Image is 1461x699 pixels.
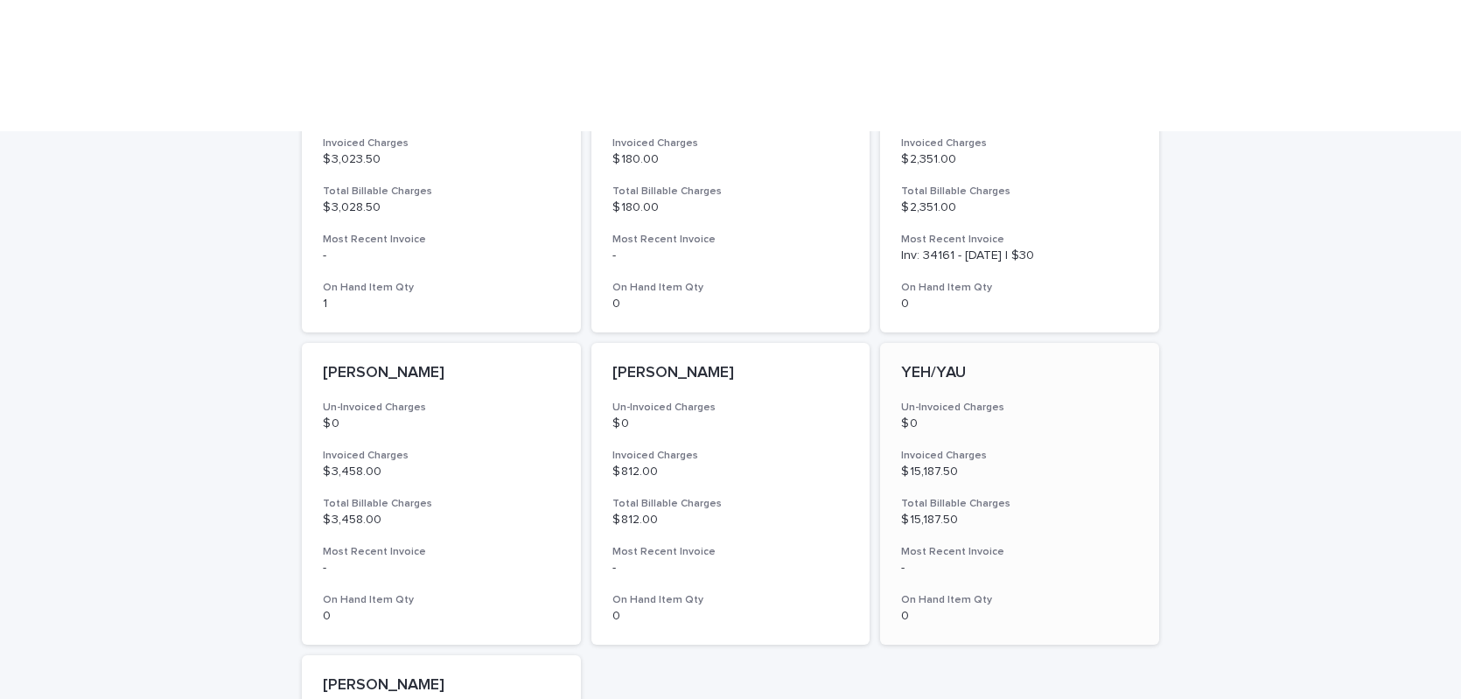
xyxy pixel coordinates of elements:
p: - [612,561,849,576]
h3: Total Billable Charges [323,185,560,199]
p: YEH/YAU [901,364,1138,383]
h3: Most Recent Invoice [901,233,1138,247]
p: [PERSON_NAME] [612,364,849,383]
p: $ 2,351.00 [901,200,1138,215]
p: 0 [612,609,849,624]
p: $ 3,023.50 [323,152,560,167]
p: $ 15,187.50 [901,513,1138,528]
h3: Most Recent Invoice [323,545,560,559]
a: [PERSON_NAME]Un-Invoiced Charges$ 0Invoiced Charges$ 3,458.00Total Billable Charges$ 3,458.00Most... [302,343,581,645]
h3: On Hand Item Qty [612,593,849,607]
h3: Un-Invoiced Charges [612,401,849,415]
h3: On Hand Item Qty [901,281,1138,295]
h3: Invoiced Charges [612,449,849,463]
h3: Un-Invoiced Charges [901,401,1138,415]
p: $ 0 [901,416,1138,431]
p: 0 [612,297,849,311]
p: 0 [323,609,560,624]
h3: On Hand Item Qty [323,281,560,295]
h3: Most Recent Invoice [612,545,849,559]
h3: Invoiced Charges [901,449,1138,463]
h3: Invoiced Charges [323,136,560,150]
a: [PERSON_NAME]Un-Invoiced Charges$ 0Invoiced Charges$ 2,351.00Total Billable Charges$ 2,351.00Most... [880,31,1159,333]
p: - [323,561,560,576]
p: - [323,248,560,263]
a: YEH/YAUUn-Invoiced Charges$ 0Invoiced Charges$ 15,187.50Total Billable Charges$ 15,187.50Most Rec... [880,343,1159,645]
h3: Total Billable Charges [612,497,849,511]
p: 0 [901,609,1138,624]
p: $ 812.00 [612,465,849,479]
p: $ 3,458.00 [323,465,560,479]
h3: On Hand Item Qty [323,593,560,607]
a: [PERSON_NAME]Un-Invoiced Charges$ 0Invoiced Charges$ 812.00Total Billable Charges$ 812.00Most Rec... [591,343,870,645]
p: $ 3,458.00 [323,513,560,528]
h3: Most Recent Invoice [901,545,1138,559]
p: [PERSON_NAME] [323,676,560,696]
p: $ 0 [323,416,560,431]
p: $ 180.00 [612,152,849,167]
h3: Invoiced Charges [901,136,1138,150]
a: [PERSON_NAME]Un-Invoiced Charges$ 5.00Invoiced Charges$ 3,023.50Total Billable Charges$ 3,028.50M... [302,31,581,333]
p: $ 812.00 [612,513,849,528]
h3: Total Billable Charges [901,497,1138,511]
p: 0 [901,297,1138,311]
h3: Un-Invoiced Charges [323,401,560,415]
p: [PERSON_NAME] [323,364,560,383]
h3: Most Recent Invoice [612,233,849,247]
p: $ 3,028.50 [323,200,560,215]
p: $ 0 [612,416,849,431]
p: $ 2,351.00 [901,152,1138,167]
h3: Total Billable Charges [901,185,1138,199]
p: Inv: 34161 - [DATE] | $30 [901,248,1138,263]
h3: Invoiced Charges [323,449,560,463]
h3: On Hand Item Qty [901,593,1138,607]
h3: On Hand Item Qty [612,281,849,295]
p: - [612,248,849,263]
p: 1 [323,297,560,311]
p: $ 15,187.50 [901,465,1138,479]
h3: Total Billable Charges [323,497,560,511]
a: [PERSON_NAME]Un-Invoiced Charges$ 0Invoiced Charges$ 180.00Total Billable Charges$ 180.00Most Rec... [591,31,870,333]
h3: Most Recent Invoice [323,233,560,247]
p: $ 180.00 [612,200,849,215]
p: - [901,561,1138,576]
h3: Total Billable Charges [612,185,849,199]
h3: Invoiced Charges [612,136,849,150]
